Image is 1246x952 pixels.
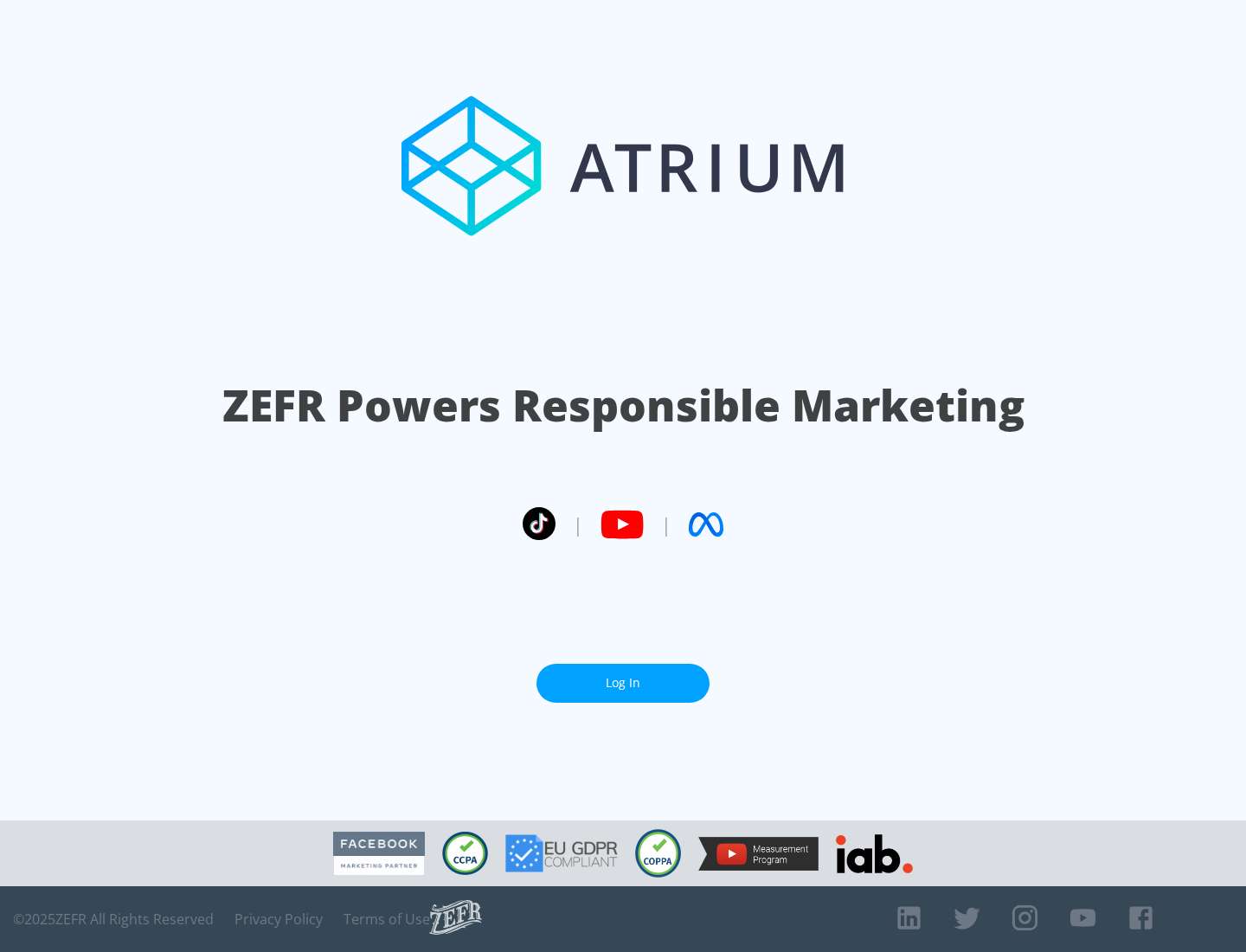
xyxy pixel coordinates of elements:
h1: ZEFR Powers Responsible Marketing [222,376,1024,435]
span: | [661,511,671,537]
img: COPPA Compliant [635,829,681,878]
img: GDPR Compliant [505,834,618,872]
img: Facebook Marketing Partner [333,832,425,876]
img: YouTube Measurement Program [698,837,819,871]
a: Terms of Use [344,910,430,928]
a: Privacy Policy [234,910,323,928]
img: IAB [836,834,913,873]
span: © 2025 ZEFR All Rights Reserved [13,910,214,928]
a: Log In [536,664,710,703]
img: CCPA Compliant [442,832,488,875]
span: | [573,511,583,537]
